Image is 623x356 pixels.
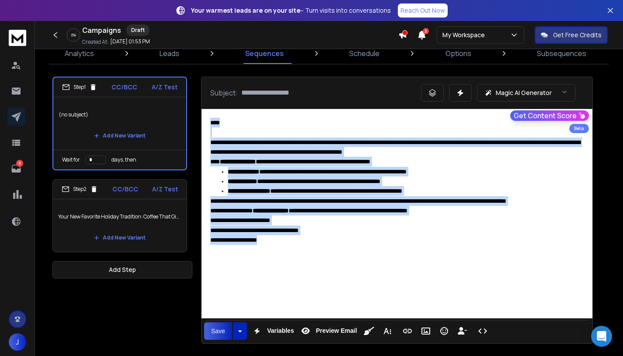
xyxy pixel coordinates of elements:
a: 8 [7,160,25,177]
button: J [9,333,26,351]
p: CC/BCC [112,185,138,194]
a: Options [440,43,477,64]
p: [DATE] 01:53 PM [110,38,150,45]
button: Add Step [52,261,192,278]
button: Variables [249,322,296,340]
p: CC/BCC [111,83,137,92]
span: Preview Email [314,327,358,335]
p: Analytics [65,48,94,59]
p: Your New Favorite Holiday Tradition: Coffee That Gives Back [58,204,181,229]
p: Schedule [349,48,379,59]
div: Beta [569,124,589,133]
button: Save [204,322,232,340]
p: Leads [160,48,179,59]
p: Wait for [62,156,80,163]
p: Magic AI Generator [496,88,552,97]
p: Reach Out Now [400,6,445,15]
p: Subsequences [537,48,586,59]
span: Variables [265,327,296,335]
div: Open Intercom Messenger [591,326,612,347]
div: Step 2 [62,185,98,193]
p: A/Z Test [152,83,178,92]
div: Draft [126,25,150,36]
p: Sequences [245,48,284,59]
a: Schedule [344,43,385,64]
p: 8 [16,160,23,167]
p: A/Z Test [152,185,178,194]
a: Analytics [59,43,99,64]
p: – Turn visits into conversations [191,6,391,15]
button: Add New Variant [87,229,153,247]
p: My Workspace [442,31,488,39]
p: Subject: [210,88,238,98]
button: Get Content Score [510,110,589,121]
h1: Campaigns [82,25,121,35]
li: Step1CC/BCCA/Z Test(no subject)Add New VariantWait fordays, then [52,77,187,170]
a: Reach Out Now [398,4,448,18]
button: Preview Email [297,322,358,340]
p: 0 % [71,32,76,38]
p: Get Free Credits [553,31,602,39]
button: Magic AI Generator [477,84,575,102]
a: Subsequences [532,43,592,64]
div: Step 1 [62,83,97,91]
p: (no subject) [59,102,181,127]
button: Add New Variant [87,127,153,145]
a: Sequences [240,43,289,64]
button: Get Free Credits [535,26,608,44]
p: Options [445,48,471,59]
li: Step2CC/BCCA/Z TestYour New Favorite Holiday Tradition: Coffee That Gives BackAdd New Variant [52,179,187,252]
span: 2 [423,28,429,34]
img: logo [9,30,26,46]
p: days, then [111,156,136,163]
a: Leads [154,43,184,64]
strong: Your warmest leads are on your site [191,6,300,14]
p: Created At: [82,39,108,46]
